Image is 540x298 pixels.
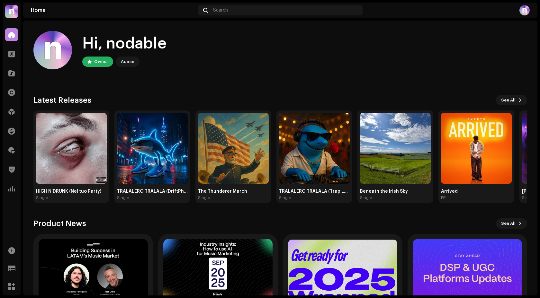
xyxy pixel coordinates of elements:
[496,95,527,105] button: See All
[441,189,512,194] div: Arrived
[94,58,108,66] div: Owner
[360,189,431,194] div: Beneath the Irish Sky
[501,94,516,107] span: See All
[496,218,527,229] button: See All
[198,195,210,200] div: Single
[441,195,446,200] div: EP
[519,5,530,15] img: fb3a13cb-4f38-44fa-8ed9-89aa9dfd3d17
[121,58,134,66] div: Admin
[5,5,18,18] img: 39a81664-4ced-4598-a294-0293f18f6a76
[441,113,512,184] img: 1a35a2f8-7a2f-45a8-84c0-088c6212c6da
[33,218,86,229] h3: Product News
[360,195,372,200] div: Single
[522,195,534,200] div: Single
[31,8,195,13] div: Home
[279,189,350,194] div: TRALALERO TRALALA (Trap Latin)
[117,189,188,194] div: TRALALERO TRALALA (DriftPhonks)
[82,33,166,54] div: Hi, nodable
[198,113,269,184] img: beaf6ac5-01e0-440c-bd6a-824dde61f023
[33,95,91,105] h3: Latest Releases
[33,31,72,69] img: fb3a13cb-4f38-44fa-8ed9-89aa9dfd3d17
[36,195,48,200] div: Single
[279,113,350,184] img: c4007a85-a1db-47c4-b279-14d46cf273c3
[501,217,516,230] span: See All
[360,113,431,184] img: 8a1a3a99-89f8-4c4f-a521-9fb0fca50400
[36,189,107,194] div: HIGH N’DRUNK (Nel tuo Party)
[117,113,188,184] img: 955ed3e6-d2da-4f53-8693-27a99ef52524
[198,189,269,194] div: The Thunderer March
[279,195,291,200] div: Single
[213,8,228,13] span: Search
[36,113,107,184] img: 2b8a9ab1-f802-4ea5-b30a-5398db979d3b
[117,195,129,200] div: Single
